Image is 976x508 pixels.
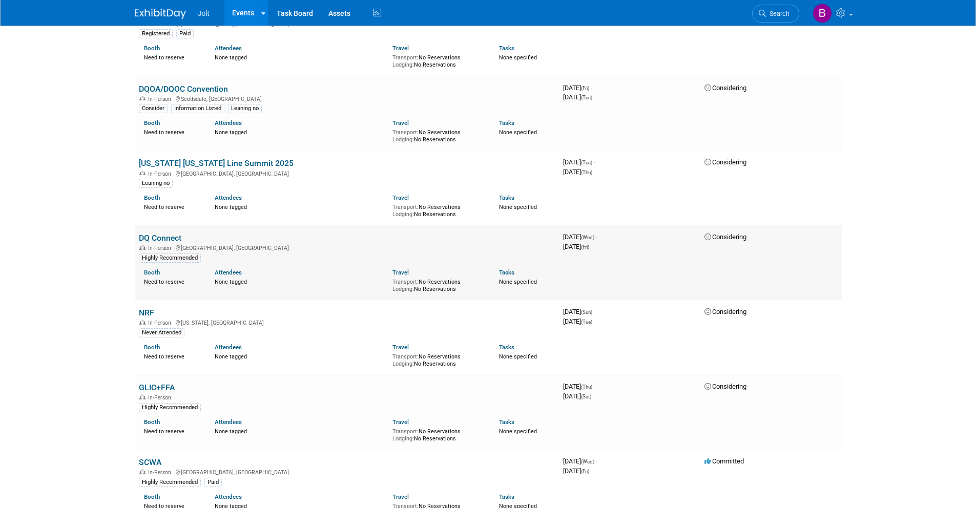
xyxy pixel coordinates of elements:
[499,269,514,276] a: Tasks
[581,469,589,474] span: (Fri)
[563,84,592,92] span: [DATE]
[581,459,594,464] span: (Wed)
[198,9,210,17] span: Jolt
[499,204,537,210] span: None specified
[139,96,146,101] img: In-Person Event
[215,277,385,286] div: None tagged
[215,127,385,136] div: None tagged
[215,426,385,435] div: None tagged
[704,233,746,241] span: Considering
[392,277,484,292] div: No Reservations No Reservations
[215,269,242,276] a: Attendees
[144,426,200,435] div: Need to reserve
[392,45,409,52] a: Travel
[499,428,537,435] span: None specified
[392,428,419,435] span: Transport:
[704,383,746,390] span: Considering
[215,119,242,126] a: Attendees
[139,383,175,392] a: GLIC+FFA
[581,394,591,399] span: (Sat)
[228,104,262,113] div: Leaning no
[392,194,409,201] a: Travel
[581,160,592,165] span: (Tue)
[813,4,832,23] img: Brooke Valderrama
[176,29,194,38] div: Paid
[144,269,160,276] a: Booth
[392,127,484,143] div: No Reservations No Reservations
[139,171,146,176] img: In-Person Event
[139,169,555,177] div: [GEOGRAPHIC_DATA], [GEOGRAPHIC_DATA]
[139,403,201,412] div: Highly Recommended
[392,353,419,360] span: Transport:
[499,418,514,426] a: Tasks
[392,344,409,351] a: Travel
[144,45,160,52] a: Booth
[499,119,514,126] a: Tasks
[563,457,597,465] span: [DATE]
[392,279,419,285] span: Transport:
[594,308,595,315] span: -
[499,194,514,201] a: Tasks
[139,94,555,102] div: Scottsdale, [GEOGRAPHIC_DATA]
[144,493,160,500] a: Booth
[139,478,201,487] div: Highly Recommended
[581,235,594,240] span: (Wed)
[596,457,597,465] span: -
[392,361,414,367] span: Lodging:
[215,202,385,211] div: None tagged
[392,202,484,218] div: No Reservations No Reservations
[581,384,592,390] span: (Thu)
[392,269,409,276] a: Travel
[144,277,200,286] div: Need to reserve
[139,468,555,476] div: [GEOGRAPHIC_DATA], [GEOGRAPHIC_DATA]
[392,435,414,442] span: Lodging:
[144,418,160,426] a: Booth
[392,493,409,500] a: Travel
[215,344,242,351] a: Attendees
[148,320,174,326] span: In-Person
[139,320,146,325] img: In-Person Event
[581,170,592,175] span: (Thu)
[139,469,146,474] img: In-Person Event
[581,95,592,100] span: (Tue)
[215,418,242,426] a: Attendees
[144,194,160,201] a: Booth
[148,394,174,401] span: In-Person
[392,204,419,210] span: Transport:
[392,136,414,143] span: Lodging:
[704,84,746,92] span: Considering
[563,392,591,400] span: [DATE]
[392,52,484,68] div: No Reservations No Reservations
[135,9,186,19] img: ExhibitDay
[581,309,592,315] span: (Sun)
[144,52,200,61] div: Need to reserve
[139,328,184,337] div: Never Attended
[591,84,592,92] span: -
[215,493,242,500] a: Attendees
[144,127,200,136] div: Need to reserve
[392,61,414,68] span: Lodging:
[215,45,242,52] a: Attendees
[215,52,385,61] div: None tagged
[139,243,555,251] div: [GEOGRAPHIC_DATA], [GEOGRAPHIC_DATA]
[148,96,174,102] span: In-Person
[704,457,744,465] span: Committed
[144,344,160,351] a: Booth
[392,418,409,426] a: Travel
[704,308,746,315] span: Considering
[563,168,592,176] span: [DATE]
[594,383,595,390] span: -
[148,245,174,251] span: In-Person
[139,29,173,38] div: Registered
[766,10,790,17] span: Search
[563,467,589,475] span: [DATE]
[392,129,419,136] span: Transport:
[392,119,409,126] a: Travel
[144,119,160,126] a: Booth
[563,308,595,315] span: [DATE]
[499,45,514,52] a: Tasks
[139,245,146,250] img: In-Person Event
[392,351,484,367] div: No Reservations No Reservations
[499,279,537,285] span: None specified
[215,194,242,201] a: Attendees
